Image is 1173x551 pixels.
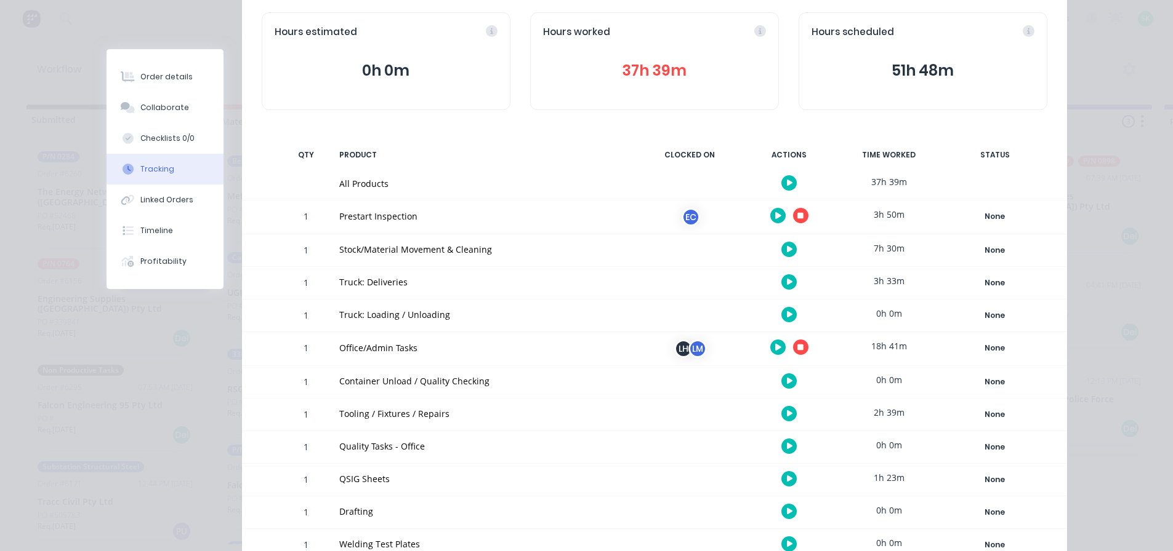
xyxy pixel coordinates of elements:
div: 1 [288,236,324,266]
div: Drafting [339,505,629,518]
div: 0h 0m [843,366,935,394]
div: QSIG Sheets [339,472,629,485]
div: All Products [339,177,629,190]
div: 1 [288,269,324,299]
button: Profitability [107,246,224,277]
div: Office/Admin Tasks [339,341,629,354]
div: Prestart Inspection [339,210,629,223]
div: None [951,374,1039,390]
div: Collaborate [140,102,189,113]
span: Hours worked [543,25,610,39]
div: Checklists 0/0 [140,133,195,144]
div: STATUS [943,142,1047,168]
button: None [950,471,1040,488]
div: Linked Orders [140,194,193,205]
button: 0h 0m [275,59,498,82]
button: Collaborate [107,92,224,123]
button: None [950,504,1040,521]
div: 1 [288,466,324,496]
div: Profitability [140,256,187,267]
button: Timeline [107,215,224,246]
div: Truck: Loading / Unloading [339,308,629,321]
div: Tracking [140,164,174,175]
span: Hours estimated [275,25,357,39]
div: LH [674,339,693,358]
div: 1 [288,301,324,331]
div: 1h 23m [843,464,935,491]
div: 1 [288,498,324,528]
div: None [951,504,1039,520]
button: None [950,373,1040,390]
button: None [950,406,1040,423]
div: Truck: Deliveries [339,275,629,288]
div: TIME WORKED [843,142,935,168]
span: Hours scheduled [812,25,894,39]
div: None [951,439,1039,455]
div: 0h 0m [843,299,935,327]
div: None [951,307,1039,323]
div: 1 [288,368,324,398]
div: 0h 0m [843,496,935,524]
button: None [950,208,1040,225]
div: 2h 39m [843,398,935,426]
button: Checklists 0/0 [107,123,224,154]
div: 37h 39m [843,168,935,196]
div: 18h 41m [843,332,935,360]
button: None [950,307,1040,324]
div: None [951,242,1039,258]
div: ACTIONS [743,142,836,168]
div: 3h 50m [843,200,935,228]
div: 1 [288,202,324,234]
div: None [951,208,1039,224]
button: None [950,438,1040,456]
div: None [951,406,1039,422]
div: Container Unload / Quality Checking [339,375,629,387]
button: None [950,339,1040,357]
div: EC [682,208,700,226]
button: Linked Orders [107,184,224,215]
div: 1 [288,334,324,365]
button: Order details [107,61,224,92]
div: Quality Tasks - Office [339,440,629,453]
div: LM [688,339,707,358]
button: 51h 48m [812,59,1034,82]
div: 3h 33m [843,267,935,295]
div: PRODUCT [332,142,636,168]
button: 37h 39m [543,59,766,82]
div: None [951,472,1039,488]
div: None [951,275,1039,291]
div: Welding Test Plates [339,537,629,550]
div: Timeline [140,225,173,236]
button: Tracking [107,154,224,184]
div: QTY [288,142,324,168]
button: None [950,274,1040,291]
div: Tooling / Fixtures / Repairs [339,407,629,420]
div: 1 [288,433,324,463]
div: 0h 0m [843,431,935,459]
div: None [951,340,1039,356]
div: 7h 30m [843,234,935,262]
div: Stock/Material Movement & Cleaning [339,243,629,256]
div: 1 [288,400,324,430]
div: Order details [140,71,193,82]
button: None [950,242,1040,259]
div: CLOCKED ON [643,142,736,168]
